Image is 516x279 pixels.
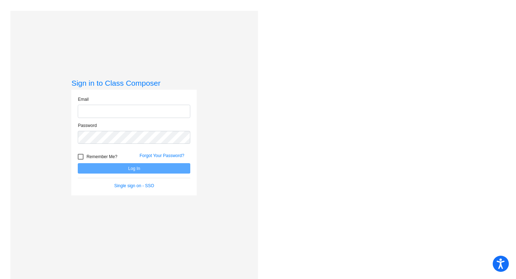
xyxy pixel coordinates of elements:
button: Log In [78,163,190,174]
label: Email [78,96,89,103]
span: Remember Me? [86,152,117,161]
a: Forgot Your Password? [139,153,184,158]
label: Password [78,122,97,129]
a: Single sign on - SSO [114,183,154,188]
h3: Sign in to Class Composer [71,79,197,88]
